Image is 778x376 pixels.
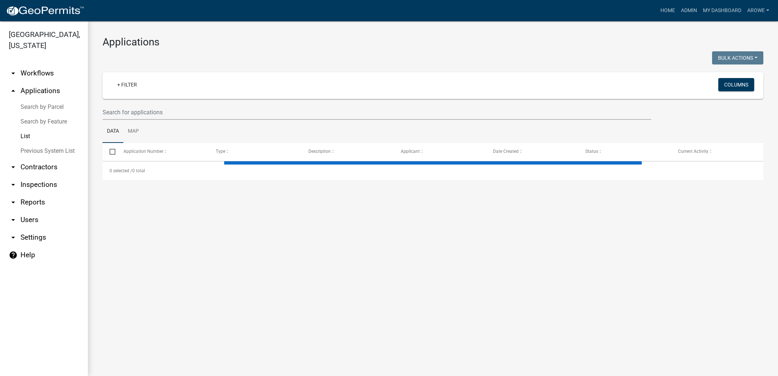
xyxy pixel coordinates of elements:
[401,149,420,154] span: Applicant
[9,180,18,189] i: arrow_drop_down
[103,143,116,161] datatable-header-cell: Select
[657,4,678,18] a: Home
[124,149,164,154] span: Application Number
[700,4,744,18] a: My Dashboard
[308,149,331,154] span: Description
[678,149,708,154] span: Current Activity
[123,120,143,143] a: Map
[103,36,763,48] h3: Applications
[103,105,651,120] input: Search for applications
[216,149,226,154] span: Type
[712,51,763,64] button: Bulk Actions
[9,163,18,172] i: arrow_drop_down
[209,143,301,161] datatable-header-cell: Type
[9,69,18,78] i: arrow_drop_down
[678,4,700,18] a: Admin
[486,143,578,161] datatable-header-cell: Date Created
[671,143,763,161] datatable-header-cell: Current Activity
[9,251,18,259] i: help
[9,233,18,242] i: arrow_drop_down
[718,78,754,91] button: Columns
[103,162,763,180] div: 0 total
[116,143,209,161] datatable-header-cell: Application Number
[110,168,132,173] span: 0 selected /
[586,149,599,154] span: Status
[394,143,486,161] datatable-header-cell: Applicant
[9,198,18,207] i: arrow_drop_down
[9,215,18,224] i: arrow_drop_down
[301,143,394,161] datatable-header-cell: Description
[111,78,143,91] a: + Filter
[493,149,519,154] span: Date Created
[9,86,18,95] i: arrow_drop_up
[103,120,123,143] a: Data
[579,143,671,161] datatable-header-cell: Status
[744,4,772,18] a: arowe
